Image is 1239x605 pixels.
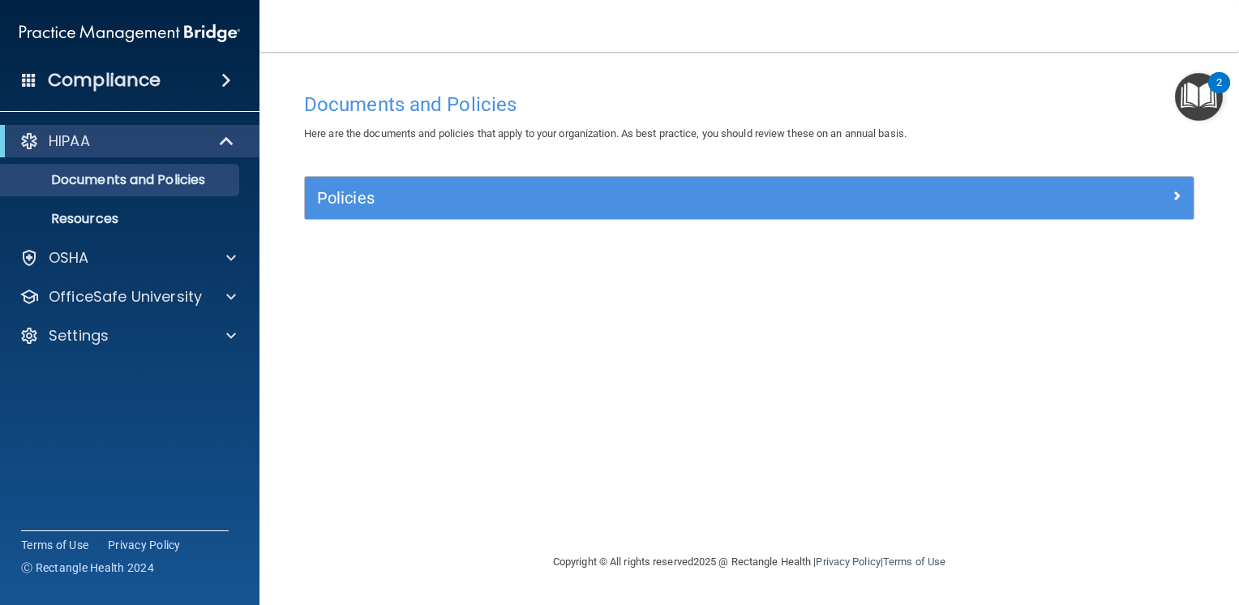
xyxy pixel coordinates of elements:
a: Settings [19,326,236,345]
p: OfficeSafe University [49,287,202,307]
h5: Policies [317,189,959,207]
p: HIPAA [49,131,90,151]
a: OfficeSafe University [19,287,236,307]
a: HIPAA [19,131,235,151]
p: Resources [11,211,232,227]
a: Policies [317,185,1181,211]
p: Settings [49,326,109,345]
p: Documents and Policies [11,172,232,188]
a: Privacy Policy [816,556,880,568]
div: 2 [1216,83,1222,104]
span: Ⓒ Rectangle Health 2024 [21,560,154,576]
span: Here are the documents and policies that apply to your organization. As best practice, you should... [304,127,907,139]
a: Privacy Policy [108,537,181,553]
p: OSHA [49,248,89,268]
h4: Compliance [48,69,161,92]
h4: Documents and Policies [304,94,1194,115]
a: OSHA [19,248,236,268]
div: Copyright © All rights reserved 2025 @ Rectangle Health | | [453,536,1045,588]
button: Open Resource Center, 2 new notifications [1175,73,1223,121]
iframe: Drift Widget Chat Controller [959,491,1220,555]
a: Terms of Use [21,537,88,553]
img: PMB logo [19,17,240,49]
a: Terms of Use [883,556,945,568]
